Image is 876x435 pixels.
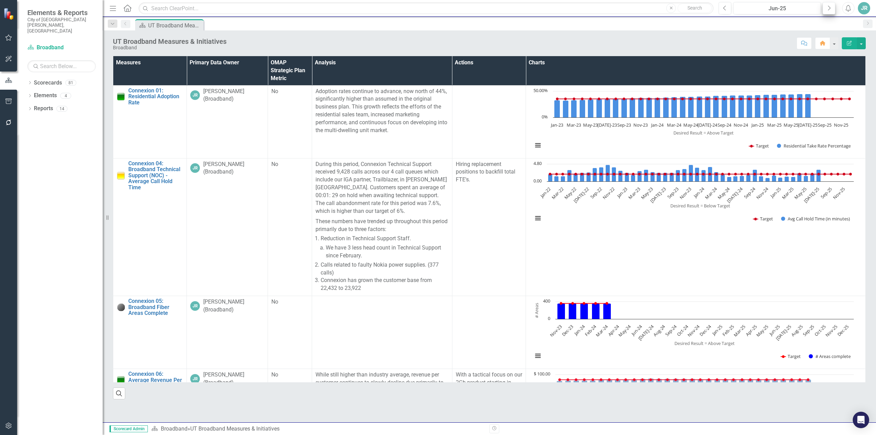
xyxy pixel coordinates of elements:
[548,174,553,181] path: Jan-22, 2.06. Avg Call Hold Time (in minutes).
[606,98,609,100] path: Jul-23, 35. Target.
[583,302,585,305] path: Jan-24, 357. Target.
[34,105,53,113] a: Reports
[113,38,227,45] div: UT Broadband Measures & Initiatives
[529,88,857,156] svg: Interactive chart
[832,98,834,100] path: Oct-25, 35. Target.
[747,95,752,117] path: Dec-24, 42.20083996. Residential Take Rate Percentage.
[757,98,759,100] path: Jan-25, 35. Target.
[617,122,631,128] text: Sep-23
[766,172,769,175] path: Nov-24, 2. Target.
[598,98,601,100] path: Jun-23, 35. Target.
[113,45,227,50] div: Broadband
[597,122,617,128] text: [DATE]-23
[456,161,522,184] p: Hiring replacement positions to backfill total FTE's.
[3,8,15,20] img: ClearPoint Strategy
[589,186,603,200] text: Sep-22
[781,216,851,222] button: Show Avg Call Hold Time (in minutes)
[161,425,188,432] a: Broadband
[581,98,584,100] path: Apr-23, 35. Target.
[533,303,540,318] text: # Areas
[807,98,809,100] path: Jul-25, 35. Target.
[549,172,852,175] g: Target, series 1 of 2. Line with 48 data points.
[321,235,449,243] li: Reduction in Technical Support Staff.
[190,90,200,100] div: JR
[117,376,125,384] img: On Target
[268,85,312,158] td: Double-Click to Edit
[748,98,751,100] path: Dec-24, 35. Target.
[117,303,125,311] img: No Information
[798,172,801,175] path: Apr-25, 2. Target.
[128,298,183,316] a: Connexion 05: Broadband Fiber Areas Complete
[689,165,693,181] path: Nov-23, 4.58. Avg Call Hold Time (in minutes).
[837,172,839,175] path: Oct-25, 2. Target.
[529,88,862,156] div: Chart. Highcharts interactive chart.
[792,172,795,175] path: Mar-25, 2. Target.
[698,98,701,100] path: Jun-24, 35. Target.
[630,98,635,117] path: Oct-23, 36.70427166. Residential Take Rate Percentage.
[548,315,550,321] text: 0
[271,161,278,167] span: No
[858,2,870,14] button: JR
[573,98,576,100] path: Mar-23, 35. Target.
[805,94,811,117] path: Jul-25, 44.38244406. Residential Take Rate Percentage.
[148,21,202,30] div: UT Broadband Measures & Initiatives
[683,122,698,128] text: May-24
[556,98,851,100] g: Target, series 1 of 2. Line with 36 data points.
[753,172,756,175] path: Sep-24, 2. Target.
[788,94,794,117] path: May-25, 43.95814799. Residential Take Rate Percentage.
[773,98,776,100] path: Mar-25, 35. Target.
[560,302,563,305] path: Nov-23, 357. Target.
[677,172,680,175] path: Sep-23, 2. Target.
[751,122,764,128] text: Jan-25
[749,143,769,149] button: Show Target
[773,172,775,175] path: Dec-24, 2. Target.
[533,214,543,223] button: View chart menu, Chart
[681,98,684,100] path: Apr-24, 35. Target.
[713,95,719,117] path: Aug-24, 41.02285316. Residential Take Rate Percentage.
[187,296,268,369] td: Double-Click to Edit
[638,172,641,175] path: Mar-23, 2. Target.
[779,172,782,175] path: Jan-25, 2. Target.
[571,100,577,117] path: Mar-23, 32.90730304. Residential Take Rate Percentage.
[268,296,312,369] td: Double-Click to Edit
[626,172,628,175] path: Jan-23, 2. Target.
[612,167,616,181] path: Nov-22, 3.92. Avg Call Hold Time (in minutes).
[312,158,452,296] td: Double-Click to Edit
[743,185,757,200] text: Sep-24
[715,172,718,175] path: Mar-24, 2. Target.
[667,122,682,128] text: Mar-24
[151,425,484,433] div: »
[593,168,597,181] path: Aug-22, 3.73. Avg Call Hold Time (in minutes).
[664,172,667,175] path: Jul-23, 2. Target.
[696,172,699,175] path: Dec-23, 2. Target.
[567,122,581,128] text: Mar-23
[623,98,626,100] path: Sep-23, 35. Target.
[721,172,724,175] path: Apr-24, 2. Target.
[819,186,833,200] text: Sep-25
[740,172,743,175] path: Jul-24, 2. Target.
[543,298,550,304] text: 400
[56,106,67,112] div: 14
[726,185,744,204] text: [DATE]-24
[818,122,832,128] text: Sep-25
[533,351,543,361] button: View chart menu, Chart
[27,17,96,34] small: City of [GEOGRAPHIC_DATA][PERSON_NAME], [GEOGRAPHIC_DATA]
[723,98,726,100] path: Sep-24, 35. Target.
[580,304,588,319] path: Jan-24, 357. # Areas complete.
[117,92,125,101] img: On Target
[533,160,542,166] text: 4.80
[650,122,664,128] text: Jan-24
[633,122,648,128] text: Nov-23
[556,98,559,100] path: Jan-23, 35. Target.
[606,172,609,175] path: Oct-22, 2. Target.
[678,186,693,200] text: Nov-23
[321,277,449,292] li: Connexion has grown the customer base from 22,432 to 23,922
[704,185,718,200] text: Mar-24
[823,98,826,100] path: Sep-25, 35. Target.
[692,185,706,199] text: Jan-24
[709,172,711,175] path: Feb-24, 2. Target.
[60,93,71,99] div: 4
[529,161,857,229] svg: Interactive chart
[638,98,644,117] path: Nov-23, 37.04731014. Residential Take Rate Percentage.
[631,175,635,181] path: Feb-23, 1.8. Avg Call Hold Time (in minutes).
